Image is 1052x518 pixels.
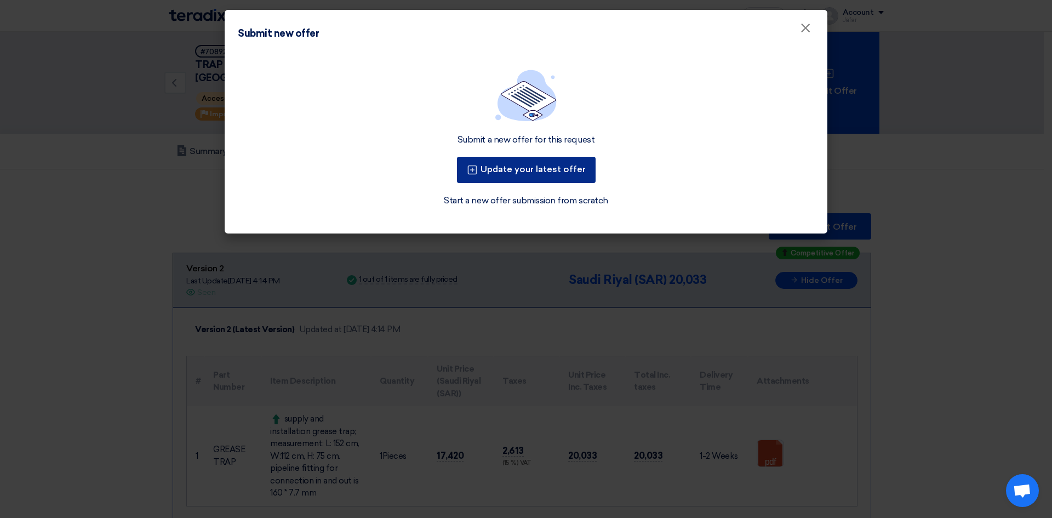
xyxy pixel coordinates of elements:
[457,157,596,183] button: Update your latest offer
[495,70,557,121] img: empty_state_list.svg
[800,20,811,42] span: ×
[1006,474,1039,507] a: Open chat
[791,18,820,39] button: Close
[238,26,319,41] div: Submit new offer
[444,194,608,207] a: Start a new offer submission from scratch
[458,134,594,146] div: Submit a new offer for this request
